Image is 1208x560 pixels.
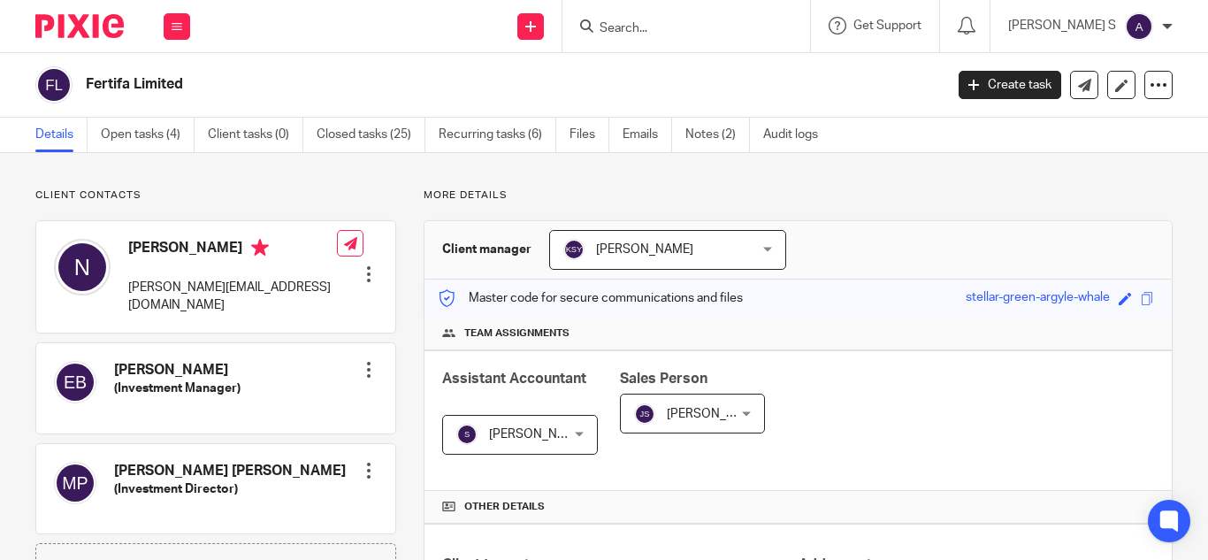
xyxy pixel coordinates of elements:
[35,188,396,203] p: Client contacts
[86,75,763,94] h2: Fertifa Limited
[54,462,96,504] img: svg%3E
[114,361,241,380] h4: [PERSON_NAME]
[114,462,346,480] h4: [PERSON_NAME] [PERSON_NAME]
[251,239,269,257] i: Primary
[563,239,585,260] img: svg%3E
[114,480,346,498] h5: (Investment Director)
[439,118,556,152] a: Recurring tasks (6)
[685,118,750,152] a: Notes (2)
[763,118,831,152] a: Audit logs
[114,380,241,397] h5: (Investment Manager)
[208,118,303,152] a: Client tasks (0)
[598,21,757,37] input: Search
[128,279,337,315] p: [PERSON_NAME][EMAIL_ADDRESS][DOMAIN_NAME]
[35,118,88,152] a: Details
[959,71,1061,99] a: Create task
[966,288,1110,309] div: stellar-green-argyle-whale
[570,118,609,152] a: Files
[101,118,195,152] a: Open tasks (4)
[456,424,478,445] img: svg%3E
[853,19,921,32] span: Get Support
[442,241,531,258] h3: Client manager
[1125,12,1153,41] img: svg%3E
[464,326,570,341] span: Team assignments
[54,239,111,295] img: svg%3E
[1008,17,1116,35] p: [PERSON_NAME] S
[54,361,96,403] img: svg%3E
[317,118,425,152] a: Closed tasks (25)
[620,372,707,386] span: Sales Person
[424,188,1173,203] p: More details
[442,372,586,386] span: Assistant Accountant
[623,118,672,152] a: Emails
[634,403,655,425] img: svg%3E
[596,243,693,256] span: [PERSON_NAME]
[438,289,743,307] p: Master code for secure communications and files
[35,66,73,104] img: svg%3E
[35,14,124,38] img: Pixie
[489,428,597,441] span: [PERSON_NAME] S
[128,239,337,261] h4: [PERSON_NAME]
[464,500,545,514] span: Other details
[667,408,764,420] span: [PERSON_NAME]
